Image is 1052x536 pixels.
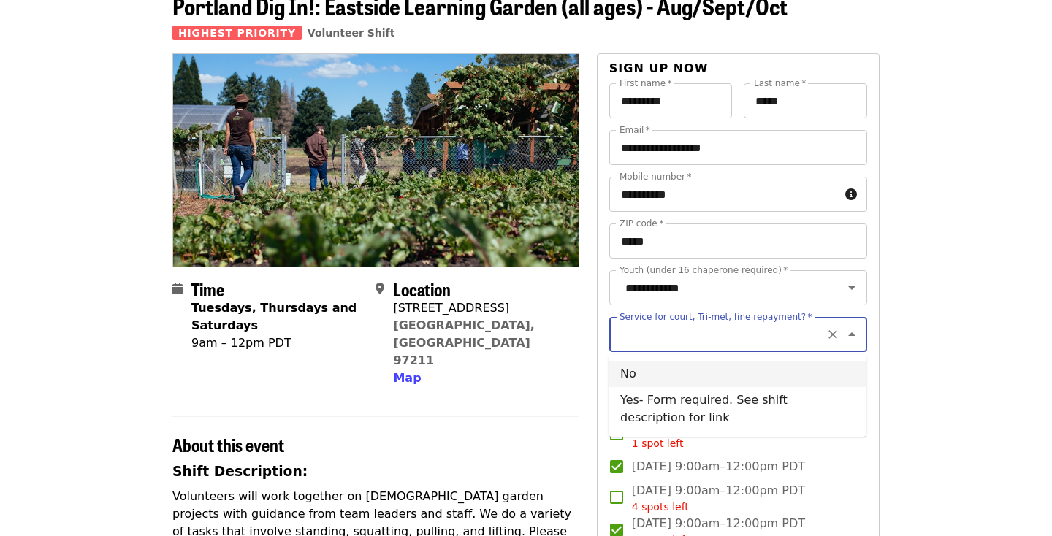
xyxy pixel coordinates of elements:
button: Open [842,277,862,298]
div: [STREET_ADDRESS] [393,299,567,317]
a: Volunteer Shift [308,27,395,39]
input: ZIP code [609,223,867,259]
span: Time [191,276,224,302]
label: ZIP code [620,219,663,228]
label: Youth (under 16 chaperone required) [620,266,788,275]
i: map-marker-alt icon [376,282,384,296]
span: 1 spot left [632,437,684,449]
span: Location [393,276,451,302]
span: Highest Priority [172,26,302,40]
i: calendar icon [172,282,183,296]
label: Last name [754,79,806,88]
span: Sign up now [609,61,709,75]
strong: Shift Description: [172,464,308,479]
button: Close [842,324,862,345]
span: [DATE] 9:00am–12:00pm PDT [632,458,805,475]
label: Mobile number [620,172,691,181]
label: Service for court, Tri-met, fine repayment? [620,313,812,321]
button: Clear [823,324,843,345]
a: [GEOGRAPHIC_DATA], [GEOGRAPHIC_DATA] 97211 [393,318,535,367]
input: Email [609,130,867,165]
span: 4 spots left [632,501,689,513]
img: Portland Dig In!: Eastside Learning Garden (all ages) - Aug/Sept/Oct organized by Oregon Food Bank [173,54,579,266]
i: circle-info icon [845,188,857,202]
input: First name [609,83,733,118]
strong: Tuesdays, Thursdays and Saturdays [191,301,357,332]
label: Email [620,126,650,134]
span: [DATE] 9:00am–12:00pm PDT [632,482,805,515]
span: Map [393,371,421,385]
span: About this event [172,432,284,457]
div: 9am – 12pm PDT [191,334,364,352]
li: No [609,361,866,387]
label: First name [620,79,672,88]
li: Yes- Form required. See shift description for link [609,387,866,431]
input: Mobile number [609,177,839,212]
input: Last name [744,83,867,118]
button: Map [393,370,421,387]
